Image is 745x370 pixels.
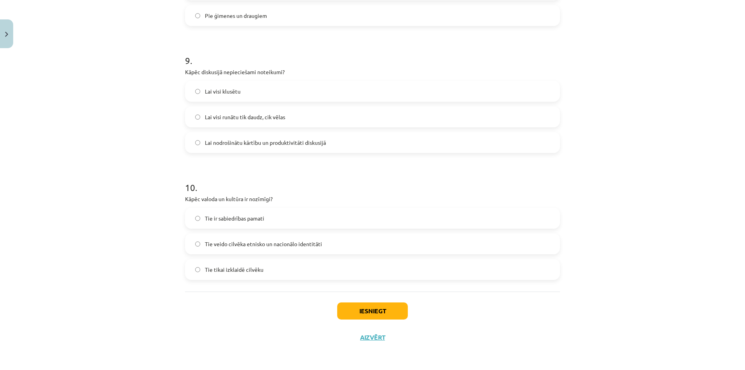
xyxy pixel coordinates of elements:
[205,240,322,248] span: Tie veido cilvēka etnisko un nacionālo identitāti
[195,140,200,145] input: Lai nodrošinātu kārtību un produktivitāti diskusijā
[337,302,408,320] button: Iesniegt
[5,32,8,37] img: icon-close-lesson-0947bae3869378f0d4975bcd49f059093ad1ed9edebbc8119c70593378902aed.svg
[195,115,200,120] input: Lai visi runātu tik daudz, cik vēlas
[205,139,326,147] span: Lai nodrošinātu kārtību un produktivitāti diskusijā
[185,195,560,203] p: Kāpēc valoda un kultūra ir nozīmīgi?
[185,168,560,193] h1: 10 .
[205,87,241,96] span: Lai visi klusētu
[358,334,387,341] button: Aizvērt
[185,68,560,76] p: Kāpēc diskusijā nepieciešami noteikumi?
[195,89,200,94] input: Lai visi klusētu
[205,266,263,274] span: Tie tikai izklaidē cilvēku
[195,241,200,247] input: Tie veido cilvēka etnisko un nacionālo identitāti
[205,113,285,121] span: Lai visi runātu tik daudz, cik vēlas
[205,214,264,222] span: Tie ir sabiedrības pamati
[195,216,200,221] input: Tie ir sabiedrības pamati
[205,12,267,20] span: Pie ģimenes un draugiem
[195,267,200,272] input: Tie tikai izklaidē cilvēku
[185,42,560,66] h1: 9 .
[195,13,200,18] input: Pie ģimenes un draugiem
